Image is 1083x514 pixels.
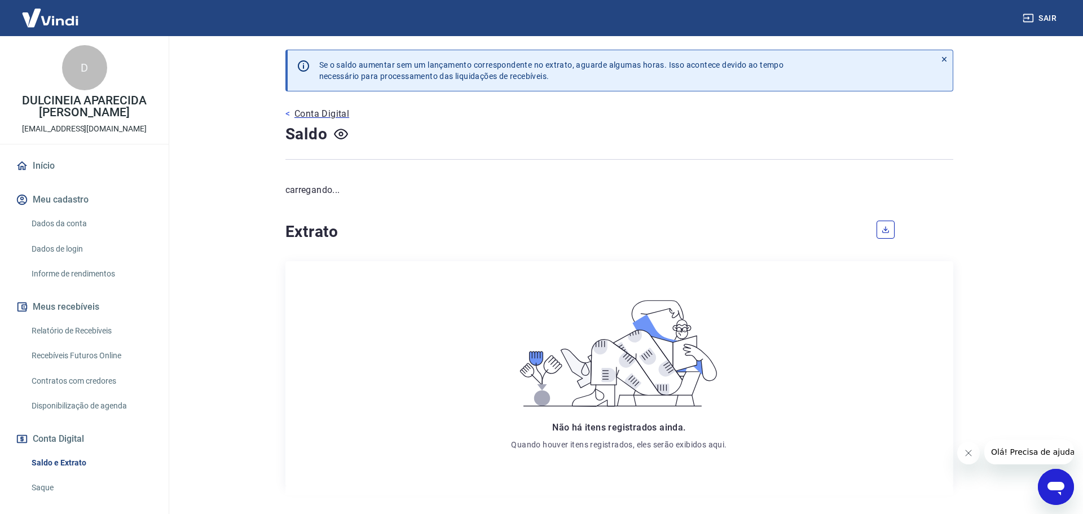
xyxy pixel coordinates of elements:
[14,1,87,35] img: Vindi
[14,153,155,178] a: Início
[285,123,328,146] h4: Saldo
[62,45,107,90] div: D
[285,221,863,243] h4: Extrato
[9,95,160,118] p: DULCINEIA APARECIDA [PERSON_NAME]
[14,427,155,451] button: Conta Digital
[22,123,147,135] p: [EMAIL_ADDRESS][DOMAIN_NAME]
[285,183,953,197] p: carregando...
[552,422,685,433] span: Não há itens registrados ainda.
[984,440,1074,464] iframe: Mensagem da empresa
[1038,469,1074,505] iframe: Botão para abrir a janela de mensagens
[27,394,155,418] a: Disponibilização de agenda
[27,262,155,285] a: Informe de rendimentos
[27,370,155,393] a: Contratos com credores
[1020,8,1061,29] button: Sair
[957,442,980,464] iframe: Fechar mensagem
[14,295,155,319] button: Meus recebíveis
[294,107,349,121] p: Conta Digital
[27,319,155,342] a: Relatório de Recebíveis
[27,212,155,235] a: Dados da conta
[7,8,95,17] span: Olá! Precisa de ajuda?
[319,59,784,82] p: Se o saldo aumentar sem um lançamento correspondente no extrato, aguarde algumas horas. Isso acon...
[14,187,155,212] button: Meu cadastro
[27,238,155,261] a: Dados de login
[511,439,727,450] p: Quando houver itens registrados, eles serão exibidos aqui.
[27,476,155,499] a: Saque
[27,451,155,475] a: Saldo e Extrato
[27,344,155,367] a: Recebíveis Futuros Online
[285,107,290,121] p: <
